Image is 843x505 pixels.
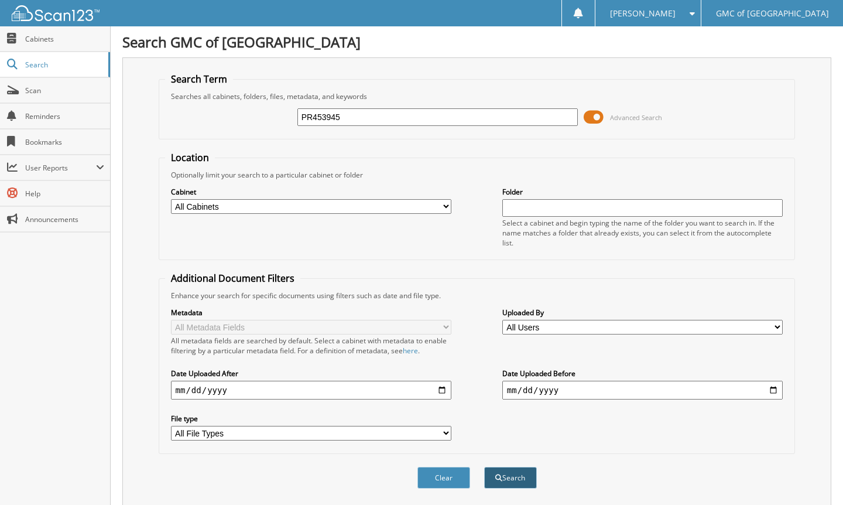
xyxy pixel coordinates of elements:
label: Date Uploaded After [171,368,452,378]
button: Search [484,467,537,489]
div: Searches all cabinets, folders, files, metadata, and keywords [165,91,789,101]
span: GMC of [GEOGRAPHIC_DATA] [716,10,829,17]
button: Clear [417,467,470,489]
span: Reminders [25,111,104,121]
div: Optionally limit your search to a particular cabinet or folder [165,170,789,180]
span: Advanced Search [610,113,662,122]
span: Announcements [25,214,104,224]
span: User Reports [25,163,96,173]
div: All metadata fields are searched by default. Select a cabinet with metadata to enable filtering b... [171,336,452,356]
legend: Search Term [165,73,233,86]
iframe: Chat Widget [784,449,843,505]
div: Select a cabinet and begin typing the name of the folder you want to search in. If the name match... [502,218,783,248]
span: Search [25,60,102,70]
legend: Location [165,151,215,164]
span: [PERSON_NAME] [610,10,676,17]
span: Scan [25,86,104,95]
div: Enhance your search for specific documents using filters such as date and file type. [165,291,789,301]
span: Help [25,189,104,199]
h1: Search GMC of [GEOGRAPHIC_DATA] [122,32,831,52]
label: Cabinet [171,187,452,197]
label: Metadata [171,308,452,318]
label: File type [171,414,452,424]
span: Cabinets [25,34,104,44]
label: Uploaded By [502,308,783,318]
a: here [403,346,418,356]
label: Date Uploaded Before [502,368,783,378]
input: start [171,381,452,400]
input: end [502,381,783,400]
label: Folder [502,187,783,197]
img: scan123-logo-white.svg [12,5,100,21]
span: Bookmarks [25,137,104,147]
legend: Additional Document Filters [165,272,300,285]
